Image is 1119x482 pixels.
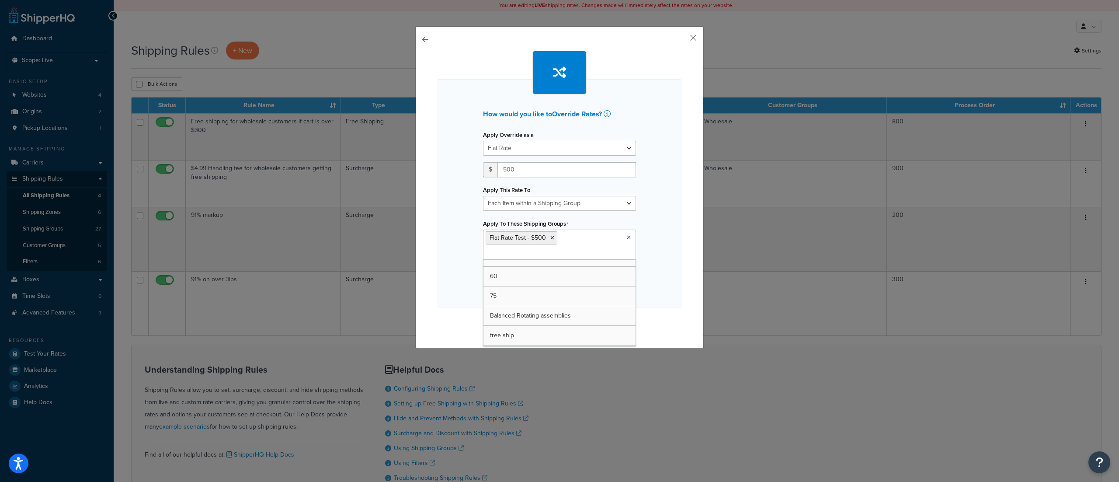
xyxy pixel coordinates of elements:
[490,291,497,300] span: 75
[483,162,497,177] span: $
[483,306,636,325] a: Balanced Rotating assemblies
[483,267,636,286] a: 60
[604,110,613,118] a: Learn more about setting up shipping rules
[483,286,636,306] a: 75
[1088,451,1110,473] button: Open Resource Center
[490,272,497,281] span: 60
[483,220,568,227] label: Apply To These Shipping Groups
[483,132,534,138] label: Apply Override as a
[490,331,514,340] span: free ship
[483,326,636,345] a: free ship
[490,252,501,261] span: 450
[483,187,530,193] label: Apply This Rate To
[490,233,546,242] span: Flat Rate Test - $500
[483,110,636,118] h2: How would you like to Override Rates ?
[490,311,571,320] span: Balanced Rotating assemblies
